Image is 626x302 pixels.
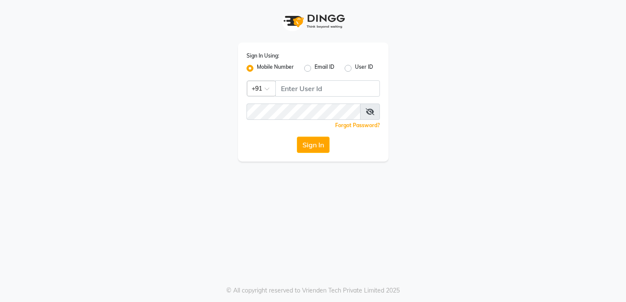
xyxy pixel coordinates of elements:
[257,63,294,73] label: Mobile Number
[315,63,334,73] label: Email ID
[355,63,373,73] label: User ID
[279,9,348,34] img: logo1.svg
[247,104,361,120] input: Username
[247,52,279,60] label: Sign In Using:
[335,122,380,128] a: Forgot Password?
[297,137,330,153] button: Sign In
[275,80,380,97] input: Username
